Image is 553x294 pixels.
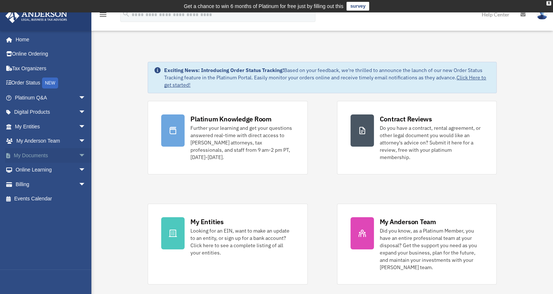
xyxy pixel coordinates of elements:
a: My Documentsarrow_drop_down [5,148,97,163]
a: survey [346,2,369,11]
strong: Exciting News: Introducing Order Status Tracking! [164,67,284,73]
div: Further your learning and get your questions answered real-time with direct access to [PERSON_NAM... [190,124,294,161]
span: arrow_drop_down [79,134,93,149]
span: arrow_drop_down [79,163,93,178]
div: Platinum Knowledge Room [190,114,272,124]
div: Contract Reviews [380,114,432,124]
a: My Entitiesarrow_drop_down [5,119,97,134]
img: User Pic [537,9,548,20]
a: Billingarrow_drop_down [5,177,97,192]
div: close [546,1,551,5]
div: Based on your feedback, we're thrilled to announce the launch of our new Order Status Tracking fe... [164,67,490,88]
div: Did you know, as a Platinum Member, you have an entire professional team at your disposal? Get th... [380,227,483,271]
a: My Entities Looking for an EIN, want to make an update to an entity, or sign up for a bank accoun... [148,204,307,284]
a: Platinum Q&Aarrow_drop_down [5,90,97,105]
div: Do you have a contract, rental agreement, or other legal document you would like an attorney's ad... [380,124,483,161]
img: Anderson Advisors Platinum Portal [3,9,69,23]
a: Digital Productsarrow_drop_down [5,105,97,120]
i: search [122,10,130,18]
a: Contract Reviews Do you have a contract, rental agreement, or other legal document you would like... [337,101,497,174]
a: Online Ordering [5,47,97,61]
a: Events Calendar [5,192,97,206]
a: My Anderson Teamarrow_drop_down [5,134,97,148]
a: Home [5,32,93,47]
div: My Entities [190,217,223,226]
span: arrow_drop_down [79,90,93,105]
div: My Anderson Team [380,217,436,226]
span: arrow_drop_down [79,177,93,192]
i: menu [99,10,107,19]
a: menu [99,13,107,19]
span: arrow_drop_down [79,119,93,134]
div: Looking for an EIN, want to make an update to an entity, or sign up for a bank account? Click her... [190,227,294,256]
a: Click Here to get started! [164,74,486,88]
a: Tax Organizers [5,61,97,76]
a: My Anderson Team Did you know, as a Platinum Member, you have an entire professional team at your... [337,204,497,284]
a: Order StatusNEW [5,76,97,91]
a: Online Learningarrow_drop_down [5,163,97,177]
a: Platinum Knowledge Room Further your learning and get your questions answered real-time with dire... [148,101,307,174]
div: NEW [42,78,58,88]
span: arrow_drop_down [79,148,93,163]
span: arrow_drop_down [79,105,93,120]
div: Get a chance to win 6 months of Platinum for free just by filling out this [184,2,344,11]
